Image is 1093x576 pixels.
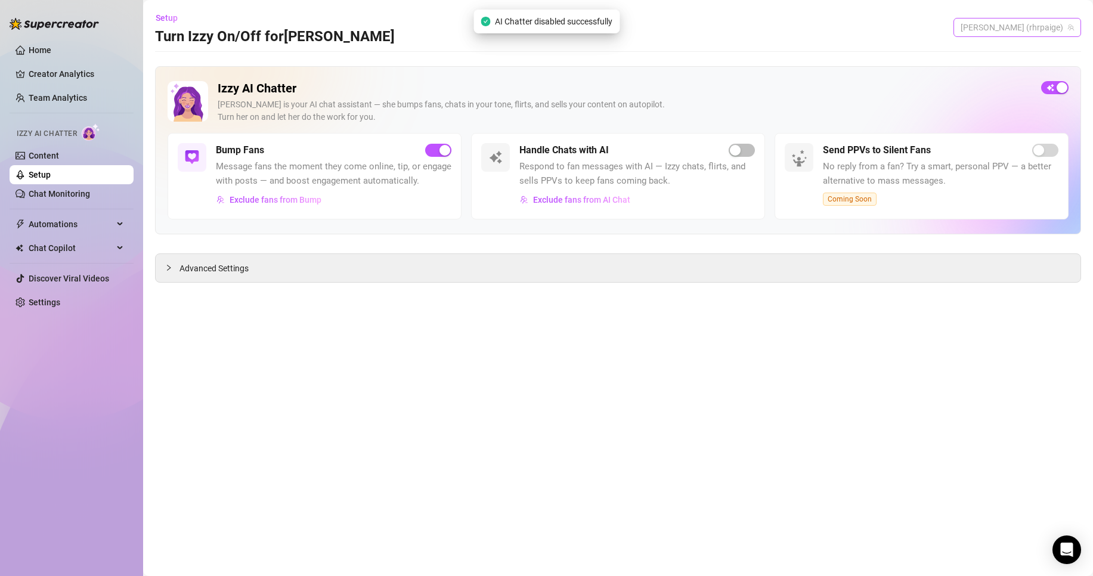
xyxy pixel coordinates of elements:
h5: Send PPVs to Silent Fans [823,143,931,157]
span: Advanced Settings [179,262,249,275]
span: team [1067,24,1075,31]
span: Paige (rhrpaige) [961,18,1074,36]
img: silent-fans-ppv-o-N6Mmdf.svg [791,150,810,169]
button: Setup [155,8,187,27]
a: Team Analytics [29,93,87,103]
span: check-circle [481,17,490,26]
button: Exclude fans from Bump [216,190,322,209]
a: Chat Monitoring [29,189,90,199]
a: Home [29,45,51,55]
div: collapsed [165,261,179,274]
span: Message fans the moment they come online, tip, or engage with posts — and boost engagement automa... [216,160,451,188]
a: Setup [29,170,51,179]
img: svg%3e [216,196,225,204]
img: Chat Copilot [16,244,23,252]
div: Open Intercom Messenger [1052,535,1081,564]
a: Creator Analytics [29,64,124,83]
span: No reply from a fan? Try a smart, personal PPV — a better alternative to mass messages. [823,160,1058,188]
span: Setup [156,13,178,23]
img: svg%3e [520,196,528,204]
h3: Turn Izzy On/Off for [PERSON_NAME] [155,27,395,47]
span: Exclude fans from Bump [230,195,321,205]
h2: Izzy AI Chatter [218,81,1032,96]
img: svg%3e [488,150,503,165]
span: Respond to fan messages with AI — Izzy chats, flirts, and sells PPVs to keep fans coming back. [519,160,755,188]
h5: Handle Chats with AI [519,143,609,157]
img: svg%3e [185,150,199,165]
div: [PERSON_NAME] is your AI chat assistant — she bumps fans, chats in your tone, flirts, and sells y... [218,98,1032,123]
span: AI Chatter disabled successfully [495,15,612,28]
h5: Bump Fans [216,143,264,157]
span: thunderbolt [16,219,25,229]
span: Exclude fans from AI Chat [533,195,630,205]
a: Settings [29,298,60,307]
a: Content [29,151,59,160]
span: Izzy AI Chatter [17,128,77,140]
img: AI Chatter [82,123,100,141]
img: Izzy AI Chatter [168,81,208,122]
span: collapsed [165,264,172,271]
span: Coming Soon [823,193,877,206]
a: Discover Viral Videos [29,274,109,283]
span: Chat Copilot [29,239,113,258]
button: Exclude fans from AI Chat [519,190,631,209]
span: Automations [29,215,113,234]
img: logo-BBDzfeDw.svg [10,18,99,30]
